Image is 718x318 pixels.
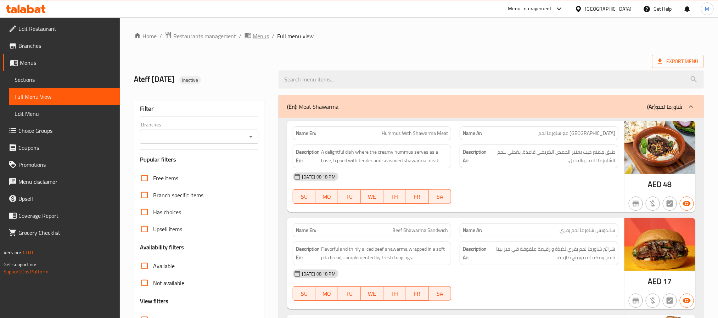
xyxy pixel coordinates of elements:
[245,32,269,41] a: Menus
[680,197,694,211] button: Available
[153,191,203,199] span: Branch specific items
[705,5,709,13] span: M
[296,148,320,165] strong: Description En:
[287,102,338,111] p: Meat Shawarma
[246,132,256,142] button: Open
[18,211,114,220] span: Coverage Report
[663,177,672,191] span: 48
[646,294,660,308] button: Purchased item
[392,227,448,234] span: Beef Shawarma Sandwich
[140,297,169,305] h3: View filters
[648,274,662,288] span: AED
[663,274,672,288] span: 17
[538,130,615,137] span: [GEOGRAPHIC_DATA] مع شاورما لحم
[386,192,403,202] span: TH
[3,122,120,139] a: Choice Groups
[296,289,313,299] span: SU
[463,227,482,234] strong: Name Ar:
[296,245,320,262] strong: Description En:
[560,227,615,234] span: ساندوتش شاورما لحم بقري
[15,109,114,118] span: Edit Menu
[3,156,120,173] a: Promotions
[429,286,451,301] button: SA
[488,148,615,165] span: طبق ممتع حيث يعتبر الحمص الكريمي قاعدة، يغطي بلحم الشاورما التندر والمتبل.
[15,92,114,101] span: Full Menu View
[253,32,269,40] span: Menus
[409,192,426,202] span: FR
[432,289,449,299] span: SA
[3,207,120,224] a: Coverage Report
[315,286,338,301] button: MO
[406,286,429,301] button: FR
[134,32,157,40] a: Home
[18,126,114,135] span: Choice Groups
[9,105,120,122] a: Edit Menu
[652,55,704,68] span: Export Menu
[153,262,175,270] span: Available
[624,121,695,174] img: Hummus_With_Shawarma_Meat638943807363677105.jpg
[364,289,381,299] span: WE
[361,189,383,204] button: WE
[22,248,33,257] span: 1.0.0
[680,294,694,308] button: Available
[463,148,487,165] strong: Description Ar:
[279,70,704,89] input: search
[159,32,162,40] li: /
[239,32,242,40] li: /
[338,286,361,301] button: TU
[18,160,114,169] span: Promotions
[463,130,482,137] strong: Name Ar:
[287,101,297,112] b: (En):
[153,225,182,233] span: Upsell items
[296,227,316,234] strong: Name En:
[3,173,120,190] a: Menu disclaimer
[20,58,114,67] span: Menus
[647,101,657,112] b: (Ar):
[18,177,114,186] span: Menu disclaimer
[299,174,338,180] span: [DATE] 08:18 PM
[179,76,201,84] div: Inactive
[488,245,615,262] span: شرائح شاورما لحم بقري لذيذة و رفيعة ملفوفة في خبز بيتا ناعم، ومكملة بتوبينج طازجة.
[318,289,335,299] span: MO
[321,245,448,262] span: Flavorful and thinly sliced beef shawarma wrapped in a soft pita bread, complemented by fresh top...
[663,294,677,308] button: Not has choices
[140,101,258,117] div: Filter
[315,189,338,204] button: MO
[409,289,426,299] span: FR
[318,192,335,202] span: MO
[173,32,236,40] span: Restaurants management
[647,102,683,111] p: شاورما لحم
[140,243,184,251] h3: Availability filters
[165,32,236,41] a: Restaurants management
[293,189,316,204] button: SU
[341,289,358,299] span: TU
[3,190,120,207] a: Upsell
[624,218,695,271] img: Beef_Shawarma_Sandwich638943807226221132.jpg
[18,41,114,50] span: Branches
[4,248,21,257] span: Version:
[153,279,184,287] span: Not available
[406,189,429,204] button: FR
[338,189,361,204] button: TU
[648,177,662,191] span: AED
[383,189,406,204] button: TH
[341,192,358,202] span: TU
[4,267,49,276] a: Support.OpsPlatform
[321,148,448,165] span: A delightful dish where the creamy hummus serves as a base, topped with tender and seasoned shawa...
[293,286,316,301] button: SU
[382,130,448,137] span: Hummus With Shawarma Meat
[279,95,704,118] div: (En): Meat Shawarma(Ar):شاورما لحم
[629,294,643,308] button: Not branch specific item
[134,74,270,85] h2: Ateff [DATE]
[296,192,313,202] span: SU
[9,88,120,105] a: Full Menu View
[4,260,36,269] span: Get support on:
[277,32,314,40] span: Full menu view
[463,245,487,262] strong: Description Ar:
[299,271,338,277] span: [DATE] 08:18 PM
[18,194,114,203] span: Upsell
[18,228,114,237] span: Grocery Checklist
[383,286,406,301] button: TH
[361,286,383,301] button: WE
[179,77,201,84] span: Inactive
